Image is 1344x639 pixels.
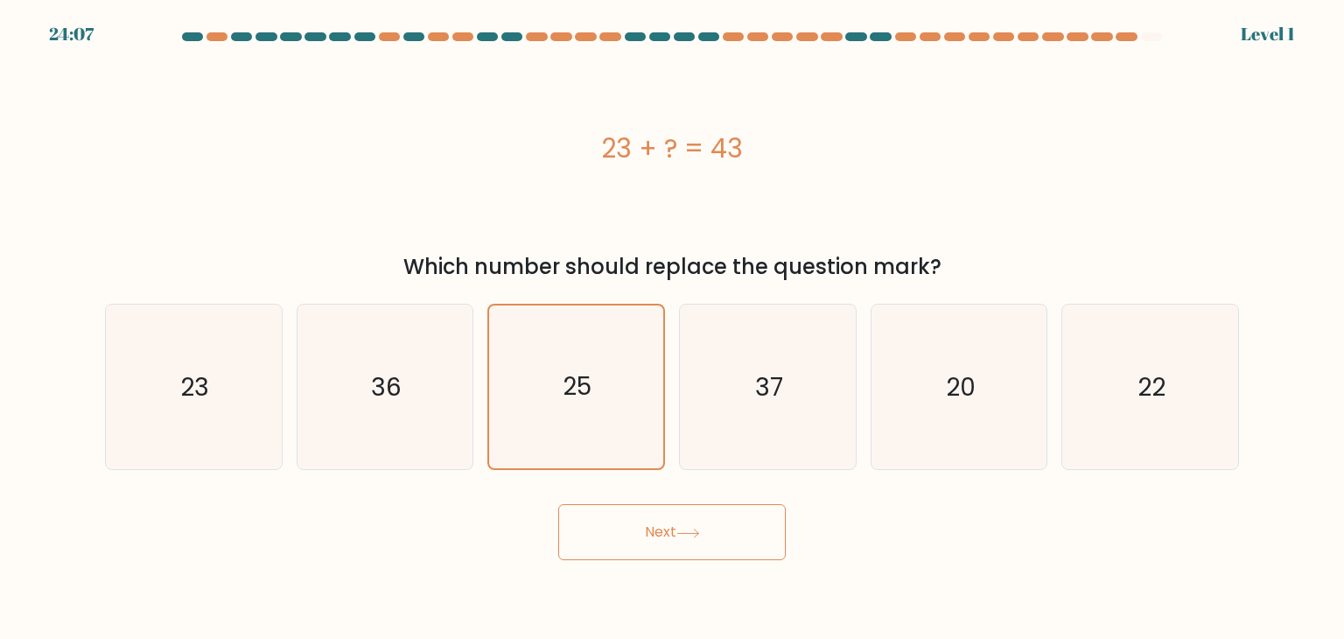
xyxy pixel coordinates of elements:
text: 22 [1137,369,1165,404]
text: 37 [755,369,783,404]
div: 24:07 [49,21,94,47]
button: Next [558,504,786,560]
div: Level 1 [1241,21,1295,47]
text: 25 [563,370,592,404]
div: 23 + ? = 43 [105,129,1239,168]
text: 36 [371,369,402,404]
text: 20 [946,369,976,404]
div: Which number should replace the question mark? [115,251,1228,283]
text: 23 [181,369,210,404]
